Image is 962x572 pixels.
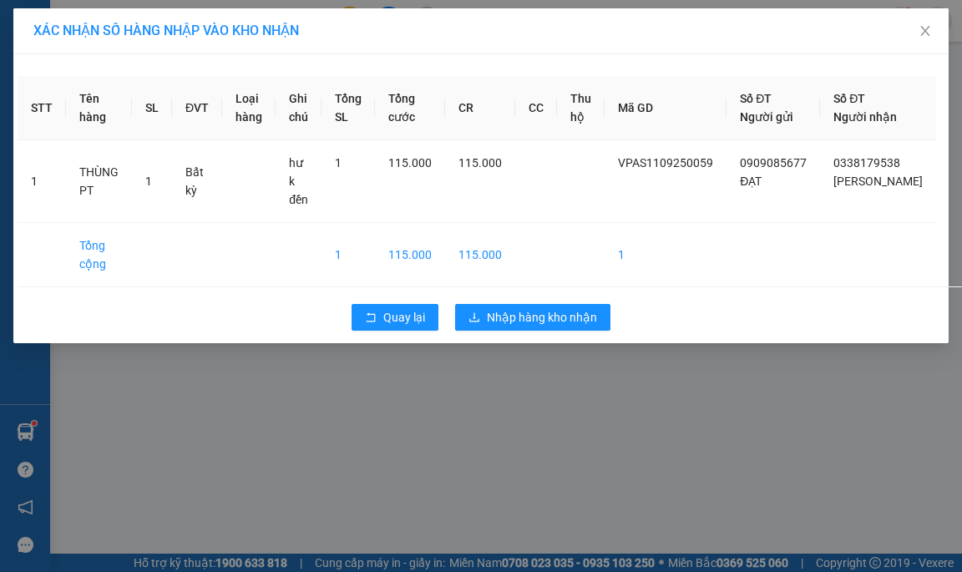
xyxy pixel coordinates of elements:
th: Thu hộ [557,76,605,140]
button: Close [902,8,949,55]
span: 0909085677 [740,156,807,170]
th: Tổng SL [322,76,375,140]
span: 1 [335,156,342,170]
td: 115.000 [445,223,515,287]
span: 115.000 [388,156,432,170]
button: rollbackQuay lại [352,304,438,331]
span: download [468,311,480,325]
span: ĐẠT [740,175,762,188]
th: Tổng cước [375,76,445,140]
span: 0338179538 [833,156,900,170]
th: STT [18,76,66,140]
td: 1 [322,223,375,287]
th: Ghi chú [276,76,322,140]
span: 115.000 [458,156,502,170]
span: rollback [365,311,377,325]
th: CC [515,76,557,140]
td: THÙNG PT [66,140,132,223]
td: Tổng cộng [66,223,132,287]
span: VPAS1109250059 [618,156,713,170]
td: 1 [605,223,727,287]
span: 1 [145,175,152,188]
span: [PERSON_NAME] [833,175,923,188]
span: close [919,24,932,38]
span: Nhập hàng kho nhận [487,308,597,326]
td: 1 [18,140,66,223]
th: ĐVT [172,76,222,140]
th: SL [132,76,172,140]
th: Mã GD [605,76,727,140]
span: XÁC NHẬN SỐ HÀNG NHẬP VÀO KHO NHẬN [33,23,299,38]
th: CR [445,76,515,140]
span: Người gửi [740,110,793,124]
span: hư k đền [289,156,308,206]
span: Quay lại [383,308,425,326]
span: Số ĐT [833,92,865,105]
td: 115.000 [375,223,445,287]
th: Tên hàng [66,76,132,140]
button: downloadNhập hàng kho nhận [455,304,610,331]
span: Người nhận [833,110,897,124]
th: Loại hàng [222,76,276,140]
td: Bất kỳ [172,140,222,223]
span: Số ĐT [740,92,772,105]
